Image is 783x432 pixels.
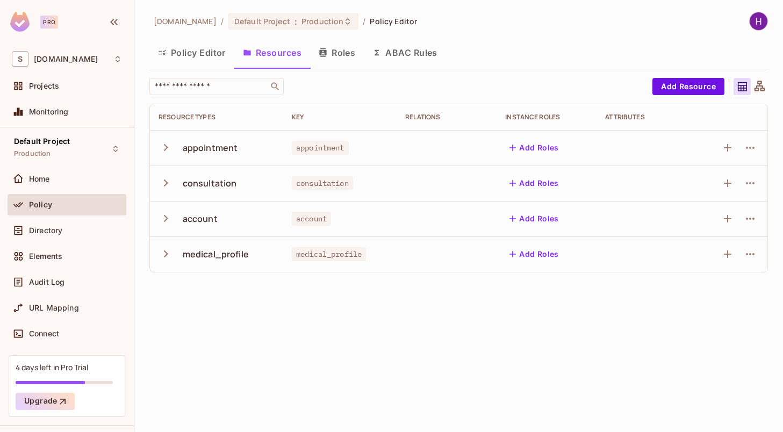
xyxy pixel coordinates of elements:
div: Pro [40,16,58,28]
img: SReyMgAAAABJRU5ErkJggg== [10,12,30,32]
button: Policy Editor [149,39,234,66]
div: consultation [183,177,237,189]
span: Audit Log [29,278,64,286]
span: Production [14,149,51,158]
button: ABAC Rules [364,39,446,66]
span: URL Mapping [29,304,79,312]
button: Add Roles [505,139,563,156]
span: account [292,212,331,226]
span: Policy [29,200,52,209]
button: Add Roles [505,246,563,263]
div: Resource Types [159,113,275,121]
button: Upgrade [16,393,75,410]
span: Policy Editor [370,16,417,26]
div: Attributes [605,113,688,121]
span: Elements [29,252,62,261]
span: Directory [29,226,62,235]
span: Connect [29,329,59,338]
button: Resources [234,39,310,66]
div: 4 days left in Pro Trial [16,362,88,372]
span: Default Project [14,137,70,146]
div: Key [292,113,388,121]
span: Default Project [234,16,290,26]
li: / [221,16,224,26]
button: Add Roles [505,175,563,192]
span: Home [29,175,50,183]
img: Horace Smith [750,12,767,30]
div: medical_profile [183,248,249,260]
li: / [363,16,365,26]
button: Add Roles [505,210,563,227]
span: medical_profile [292,247,366,261]
div: appointment [183,142,238,154]
span: the active workspace [154,16,217,26]
span: Production [301,16,343,26]
span: appointment [292,141,349,155]
span: Workspace: stargitsolutions.com [34,55,98,63]
div: Instance roles [505,113,588,121]
span: Projects [29,82,59,90]
div: Relations [405,113,488,121]
span: Monitoring [29,107,69,116]
button: Add Resource [652,78,724,95]
button: Roles [310,39,364,66]
div: account [183,213,218,225]
span: consultation [292,176,353,190]
span: : [294,17,298,26]
span: S [12,51,28,67]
